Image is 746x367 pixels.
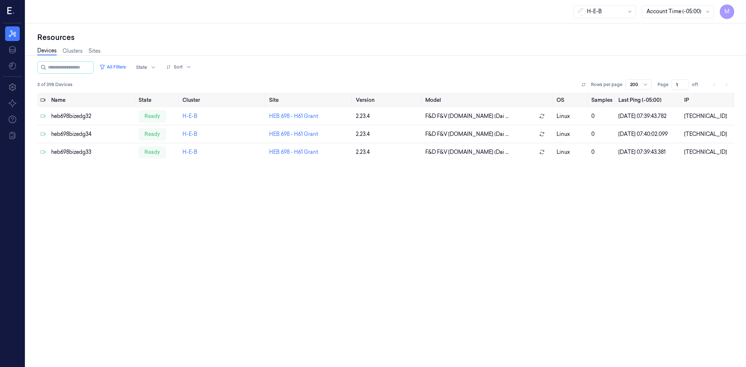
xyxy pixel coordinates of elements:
div: ready [139,110,166,122]
th: Cluster [180,93,266,107]
a: H-E-B [182,113,197,119]
div: [TECHNICAL_ID] [684,148,731,156]
div: [TECHNICAL_ID] [684,112,731,120]
div: [DATE] 07:39:43.381 [618,148,678,156]
a: Clusters [63,47,83,55]
span: F&D F&V [DOMAIN_NAME] (Dai ... [425,148,509,156]
th: IP [681,93,734,107]
div: heb698bizedg34 [51,130,133,138]
div: ready [139,128,166,140]
span: 3 of 398 Devices [37,81,72,88]
button: All Filters [97,61,129,73]
div: 2.23.4 [356,130,419,138]
p: linux [557,148,586,156]
div: 0 [591,112,613,120]
th: Samples [588,93,615,107]
span: F&D F&V [DOMAIN_NAME] (Dai ... [425,112,509,120]
div: 2.23.4 [356,148,419,156]
span: of 1 [692,81,704,88]
span: F&D F&V [DOMAIN_NAME] (Dai ... [425,130,509,138]
a: Sites [88,47,101,55]
div: ready [139,146,166,158]
a: H-E-B [182,149,197,155]
div: [TECHNICAL_ID] [684,130,731,138]
nav: pagination [709,79,731,90]
th: OS [554,93,589,107]
a: Devices [37,47,57,55]
div: 2.23.4 [356,112,419,120]
p: Rows per page [591,81,622,88]
div: 0 [591,148,613,156]
a: HEB 698 - H61 Grant [269,131,318,137]
a: HEB 698 - H61 Grant [269,113,318,119]
th: Model [422,93,553,107]
a: HEB 698 - H61 Grant [269,149,318,155]
div: heb698bizedg33 [51,148,133,156]
a: H-E-B [182,131,197,137]
div: Resources [37,32,734,42]
div: 0 [591,130,613,138]
th: Site [266,93,353,107]
div: [DATE] 07:40:02.099 [618,130,678,138]
th: Version [353,93,422,107]
th: Last Ping (-05:00) [615,93,681,107]
th: State [136,93,180,107]
p: linux [557,130,586,138]
div: heb698bizedg32 [51,112,133,120]
th: Name [48,93,136,107]
button: M [720,4,734,19]
div: [DATE] 07:39:43.782 [618,112,678,120]
span: Page [658,81,668,88]
p: linux [557,112,586,120]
